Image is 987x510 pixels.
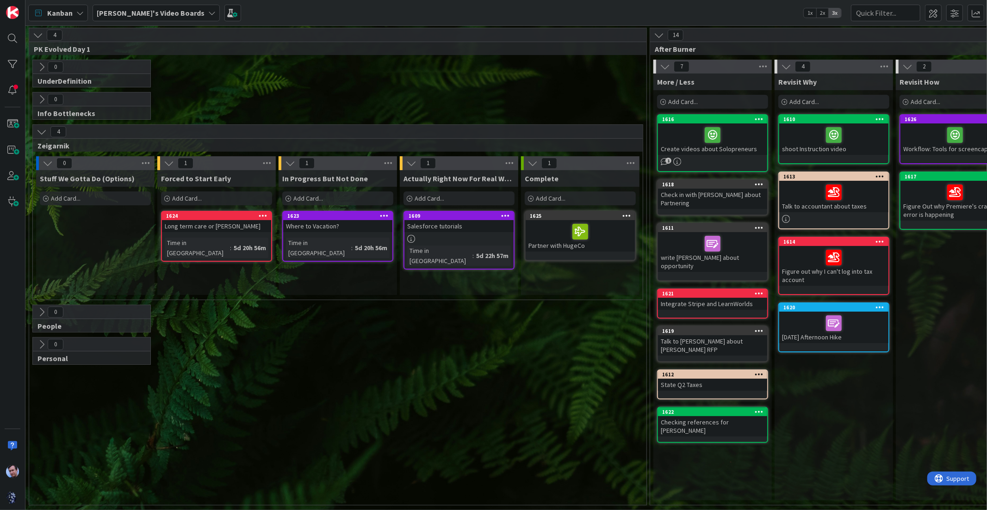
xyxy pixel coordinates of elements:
a: 1611write [PERSON_NAME] about opportunity [657,223,768,281]
div: 1616 [662,116,767,123]
a: 1613Talk to accountant about taxes [778,172,889,229]
a: 1625Partner with HugeCo [525,211,636,261]
div: Partner with HugeCo [526,220,635,252]
div: 1623 [283,212,392,220]
div: write [PERSON_NAME] about opportunity [658,232,767,272]
a: 1612State Q2 Taxes [657,369,768,399]
input: Quick Filter... [851,5,920,21]
div: 1625 [530,213,635,219]
div: 1622 [662,409,767,415]
div: 1612 [662,371,767,378]
span: : [230,243,231,253]
div: 1614Figure out why I can't log into tax account [779,238,888,286]
div: 1610shoot Instruction video [779,115,888,155]
div: Checking references for [PERSON_NAME] [658,416,767,436]
div: Create videos about Solopreneurs [658,123,767,155]
div: 1614 [779,238,888,246]
div: 1623 [287,213,392,219]
a: 1610shoot Instruction video [778,114,889,164]
span: Add Card... [51,194,81,203]
div: Figure out why I can't log into tax account [779,246,888,286]
span: Revisit Why [778,77,817,86]
div: Time in [GEOGRAPHIC_DATA] [286,238,351,258]
span: Forced to Start Early [161,174,231,183]
span: Add Card... [668,98,698,106]
div: shoot Instruction video [779,123,888,155]
span: In Progress But Not Done [282,174,368,183]
div: 1609 [409,213,514,219]
a: 1616Create videos about Solopreneurs [657,114,768,172]
span: 3x [829,8,841,18]
span: 0 [48,61,63,73]
div: 1620 [779,303,888,312]
span: Revisit How [900,77,939,86]
a: 1614Figure out why I can't log into tax account [778,237,889,295]
span: 4 [47,30,62,41]
div: 1621 [658,289,767,298]
div: 1621Integrate Stripe and LearnWorlds [658,289,767,310]
span: 0 [48,307,63,318]
div: 1624 [166,213,271,219]
span: Add Card... [911,98,940,106]
span: Add Card... [172,194,202,203]
span: Stuff We Gotta Do (Options) [40,174,135,183]
span: Add Card... [789,98,819,106]
div: 1619Talk to [PERSON_NAME] about [PERSON_NAME] RFP [658,327,767,356]
img: JB [6,465,19,478]
span: Support [19,1,42,12]
span: : [472,251,474,261]
a: 1622Checking references for [PERSON_NAME] [657,407,768,443]
div: 1616 [658,115,767,123]
b: [PERSON_NAME]'s Video Boards [97,8,205,18]
div: 1612 [658,370,767,379]
span: : [351,243,353,253]
a: 1624Long term care or [PERSON_NAME]Time in [GEOGRAPHIC_DATA]:5d 20h 56m [161,211,272,262]
a: 1619Talk to [PERSON_NAME] about [PERSON_NAME] RFP [657,326,768,362]
div: 1614 [783,239,888,245]
span: 7 [674,61,689,72]
div: 1623Where to Vacation? [283,212,392,232]
div: Time in [GEOGRAPHIC_DATA] [407,246,472,266]
span: Complete [525,174,559,183]
a: 1618Check in with [PERSON_NAME] about Partnering [657,179,768,215]
span: 1 [299,158,315,169]
span: 2 [916,61,932,72]
div: 1619 [658,327,767,335]
div: 1625Partner with HugeCo [526,212,635,252]
div: State Q2 Taxes [658,379,767,391]
div: 5d 20h 56m [231,243,268,253]
div: 1611 [658,224,767,232]
div: 1618Check in with [PERSON_NAME] about Partnering [658,180,767,209]
div: Where to Vacation? [283,220,392,232]
span: UnderDefinition [37,76,139,86]
span: 4 [795,61,811,72]
div: 1611 [662,225,767,231]
span: 0 [48,339,63,350]
span: Zeigarnik [37,141,631,150]
span: PK Evolved Day 1 [34,44,635,54]
div: 1610 [779,115,888,123]
div: 1622Checking references for [PERSON_NAME] [658,408,767,436]
div: 5d 20h 56m [353,243,390,253]
div: 1611write [PERSON_NAME] about opportunity [658,224,767,272]
span: Info Bottlenecks [37,109,139,118]
span: 0 [56,158,72,169]
span: People [37,321,139,331]
span: 1 [665,158,671,164]
div: [DATE] Afternoon Hike [779,312,888,343]
div: 1619 [662,328,767,334]
div: 1624Long term care or [PERSON_NAME] [162,212,271,232]
span: Actually Right Now For Real Working On this [403,174,515,183]
a: 1621Integrate Stripe and LearnWorlds [657,289,768,319]
div: 1620[DATE] Afternoon Hike [779,303,888,343]
img: Visit kanbanzone.com [6,6,19,19]
div: 5d 22h 57m [474,251,511,261]
a: 1623Where to Vacation?Time in [GEOGRAPHIC_DATA]:5d 20h 56m [282,211,393,262]
div: 1621 [662,290,767,297]
span: 1 [541,158,557,169]
span: 4 [50,126,66,137]
div: 1618 [662,181,767,188]
a: 1609Salesforce tutorialsTime in [GEOGRAPHIC_DATA]:5d 22h 57m [403,211,515,270]
span: Personal [37,354,139,363]
div: 1609 [404,212,514,220]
